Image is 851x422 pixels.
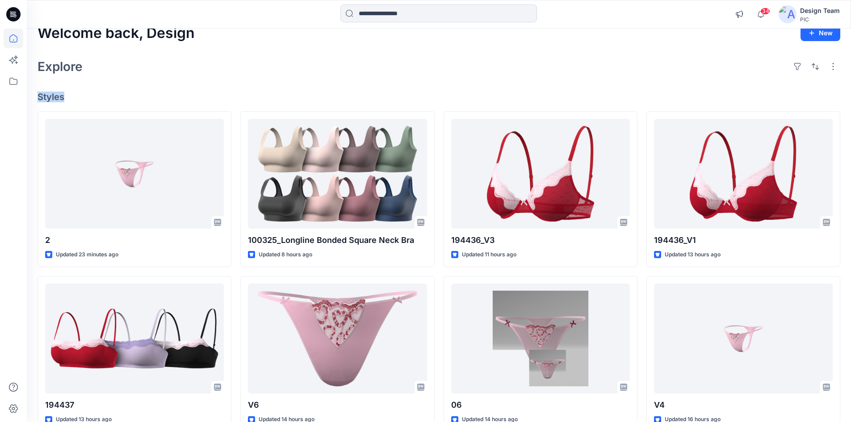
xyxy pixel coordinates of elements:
[800,16,840,23] div: PIC
[654,399,833,411] p: V4
[800,5,840,16] div: Design Team
[38,25,195,42] h2: Welcome back, Design
[248,234,427,247] p: 100325_Longline Bonded Square Neck Bra
[451,119,630,229] a: 194436_V3
[248,284,427,394] a: V6
[801,25,840,41] button: New
[248,119,427,229] a: 100325_Longline Bonded Square Neck Bra
[45,234,224,247] p: 2
[56,250,118,259] p: Updated 23 minutes ago
[779,5,797,23] img: avatar
[38,92,840,102] h4: Styles
[45,399,224,411] p: 194437
[654,119,833,229] a: 194436_V1
[451,234,630,247] p: 194436_V3
[45,119,224,229] a: 2
[665,250,721,259] p: Updated 13 hours ago
[462,250,516,259] p: Updated 11 hours ago
[38,59,83,74] h2: Explore
[259,250,312,259] p: Updated 8 hours ago
[451,399,630,411] p: 06
[654,234,833,247] p: 194436_V1
[45,284,224,394] a: 194437
[451,284,630,394] a: 06
[760,8,770,15] span: 34
[248,399,427,411] p: V6
[654,284,833,394] a: V4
